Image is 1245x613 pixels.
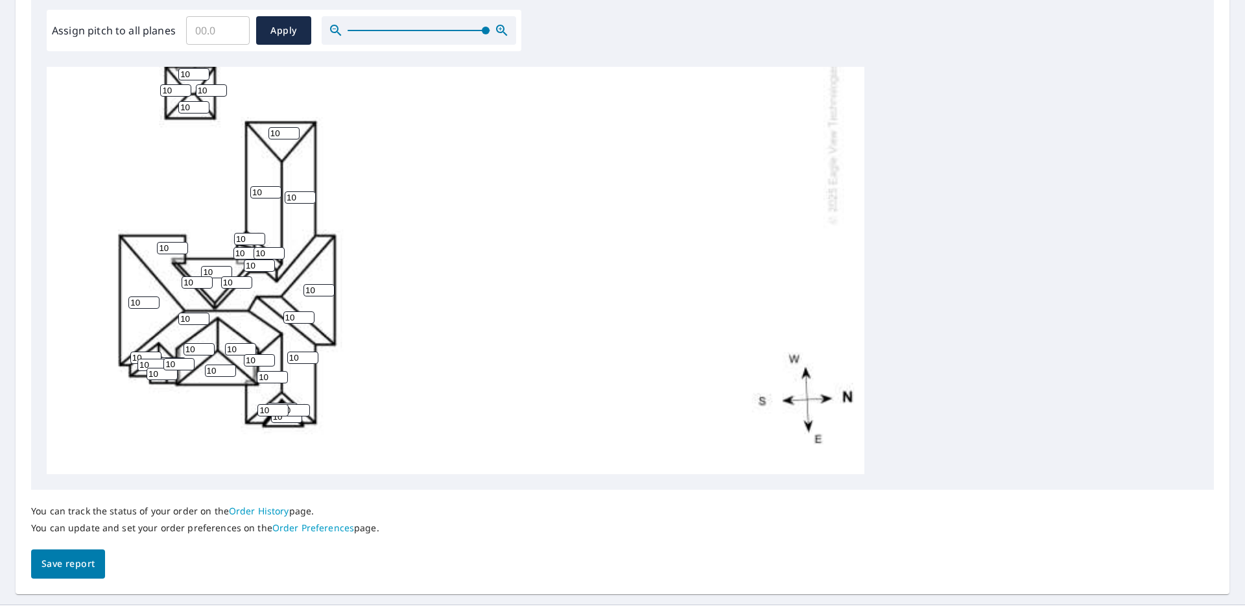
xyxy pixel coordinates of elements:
label: Assign pitch to all planes [52,23,176,38]
a: Order Preferences [272,522,354,534]
span: Apply [267,23,301,39]
input: 00.0 [186,12,250,49]
button: Save report [31,549,105,579]
p: You can track the status of your order on the page. [31,505,379,517]
button: Apply [256,16,311,45]
span: Save report [41,556,95,572]
p: You can update and set your order preferences on the page. [31,522,379,534]
a: Order History [229,505,289,517]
